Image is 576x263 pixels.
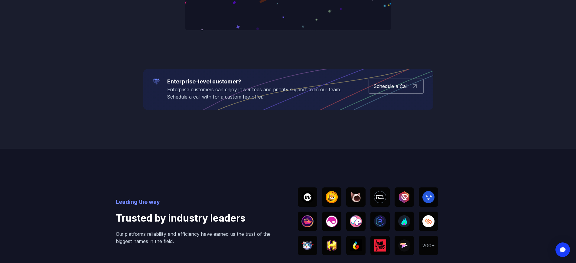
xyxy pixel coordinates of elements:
a: Schedule a Call [369,79,424,94]
img: Wornhole [301,191,314,203]
img: Zeus [398,239,410,252]
img: Honeyland [326,240,338,251]
img: MadLads [374,239,386,252]
img: 200+ [422,244,434,248]
img: SEND [422,191,434,203]
img: Solend [422,215,434,227]
img: SolBlaze [398,215,410,227]
p: Schedule a Call [374,83,408,90]
img: arrow [411,83,418,90]
img: Radyum [374,215,386,227]
img: Whales market [301,215,314,227]
img: UpRock [398,191,410,203]
img: BONK [326,191,338,203]
p: Leading the way [116,198,278,206]
img: WEN [301,241,314,250]
img: Popcat [350,191,362,203]
div: Open Intercom Messenger [555,242,570,257]
img: IOnet [374,191,386,203]
h4: Trusted by industry leaders [116,211,278,226]
p: Our platforms reliability and efficiency have earned us the trust of the biggest names in the field. [116,230,278,245]
img: Pool Party [350,215,362,227]
img: Elixir Games [326,215,338,227]
img: Turbos [350,239,362,252]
